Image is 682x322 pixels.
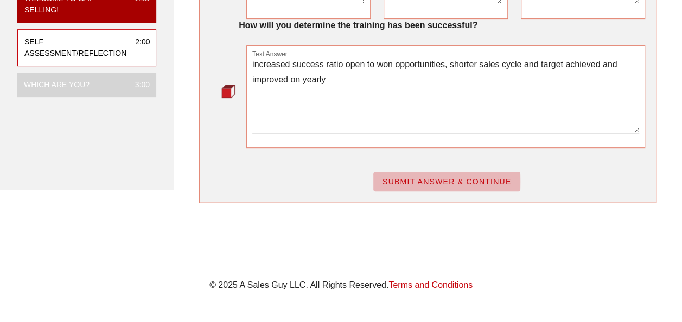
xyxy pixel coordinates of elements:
[24,79,90,91] div: WHICH ARE YOU?
[388,280,473,289] a: Terms and Conditions
[252,50,288,59] label: Text Answer
[126,79,150,91] div: 3:00
[382,177,512,186] span: SUBMIT ANSWER & CONTINUE
[221,84,235,98] img: question-bullet-actve.png
[373,172,520,191] button: SUBMIT ANSWER & CONTINUE
[126,36,150,59] div: 2:00
[239,21,477,30] strong: How will you determine the training has been successful?
[24,36,126,59] div: Self Assessment/Reflection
